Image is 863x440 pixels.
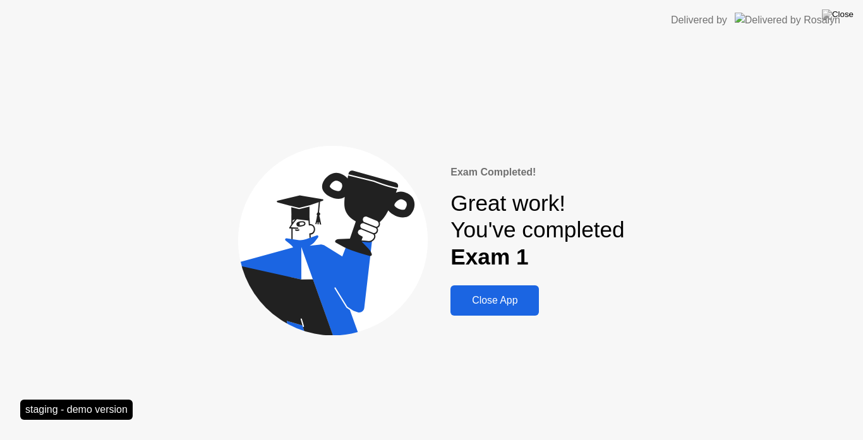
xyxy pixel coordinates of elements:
[450,244,528,269] b: Exam 1
[454,295,535,306] div: Close App
[450,285,539,316] button: Close App
[735,13,840,27] img: Delivered by Rosalyn
[450,165,624,180] div: Exam Completed!
[450,190,624,270] div: Great work! You've completed
[671,13,727,28] div: Delivered by
[822,9,854,20] img: Close
[20,400,133,420] div: staging - demo version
